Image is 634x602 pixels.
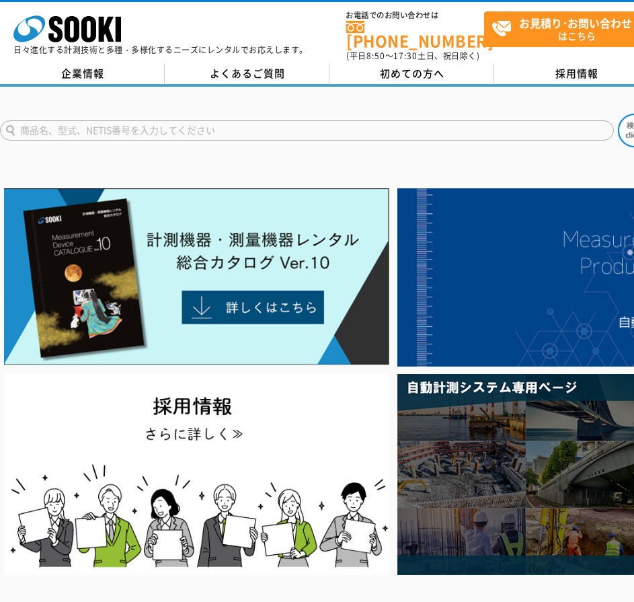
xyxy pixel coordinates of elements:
span: 初めての方へ [380,66,444,81]
a: [PHONE_NUMBER] [346,21,484,48]
a: よくあるご質問 [165,64,329,84]
img: SOOKI recruit [4,374,389,574]
span: (平日 ～ 土日、祝日除く) [346,50,479,62]
a: 初めての方へ [329,64,494,84]
p: 日々進化する計測技術と多種・多様化するニーズにレンタルでお応えします。 [13,46,308,54]
img: Catalog Ver10 [4,188,389,365]
span: 8:50 [366,50,385,62]
strong: お見積り･お問い合わせ [519,15,632,31]
span: 17:30 [393,50,418,62]
span: お電話でのお問い合わせは [346,11,484,20]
